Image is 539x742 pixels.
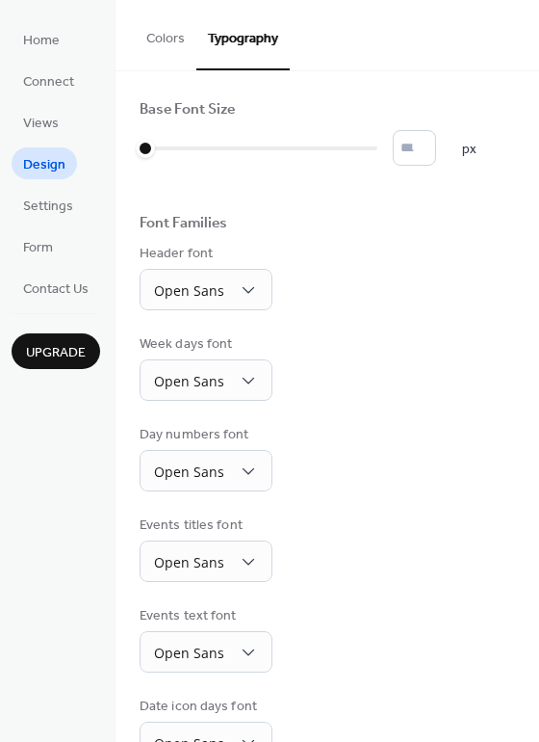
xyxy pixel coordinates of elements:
[154,463,224,481] span: Open Sans
[12,147,77,179] a: Design
[140,214,227,234] div: Font Families
[12,65,86,96] a: Connect
[23,197,73,217] span: Settings
[23,238,53,258] span: Form
[23,155,65,175] span: Design
[154,644,224,662] span: Open Sans
[12,106,70,138] a: Views
[12,189,85,221] a: Settings
[140,606,269,626] div: Events text font
[140,100,235,120] div: Base Font Size
[140,697,269,717] div: Date icon days font
[140,425,269,445] div: Day numbers font
[12,23,71,55] a: Home
[140,516,269,536] div: Events titles font
[23,31,60,51] span: Home
[12,272,100,304] a: Contact Us
[23,279,89,300] span: Contact Us
[140,334,269,355] div: Week days font
[23,114,59,134] span: Views
[154,372,224,390] span: Open Sans
[12,333,100,369] button: Upgrade
[462,140,476,160] span: px
[154,553,224,571] span: Open Sans
[23,72,74,93] span: Connect
[140,244,269,264] div: Header font
[26,343,86,363] span: Upgrade
[154,281,224,300] span: Open Sans
[12,230,64,262] a: Form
